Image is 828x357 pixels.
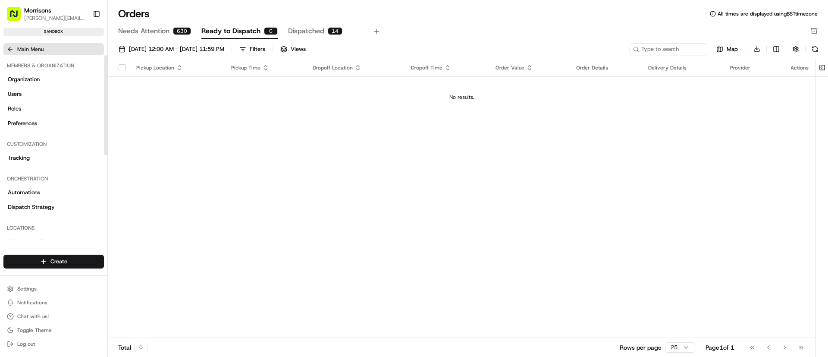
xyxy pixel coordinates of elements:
[147,85,157,95] button: Start new chat
[790,64,809,71] div: Actions
[276,43,310,55] button: Views
[129,45,224,53] span: [DATE] 12:00 AM - [DATE] 11:59 PM
[250,45,265,53] div: Filters
[3,137,104,151] div: Customization
[24,6,51,15] button: Morrisons
[3,200,104,214] a: Dispatch Strategy
[61,146,104,153] a: Powered byPylon
[3,151,104,165] a: Tracking
[231,64,299,71] div: Pickup Time
[727,45,738,53] span: Map
[17,285,37,292] span: Settings
[8,90,22,98] span: Users
[136,64,217,71] div: Pickup Location
[86,146,104,153] span: Pylon
[648,64,716,71] div: Delivery Details
[3,117,104,130] a: Preferences
[3,186,104,199] a: Automations
[173,27,191,35] div: 630
[8,76,40,83] span: Organization
[9,9,26,26] img: Nash
[411,64,482,71] div: Dropoff Time
[3,297,104,309] button: Notifications
[630,43,707,55] input: Type to search
[3,338,104,350] button: Log out
[8,203,55,211] span: Dispatch Strategy
[288,26,324,36] span: Dispatched
[576,64,634,71] div: Order Details
[29,82,141,91] div: Start new chat
[235,43,269,55] button: Filters
[9,35,157,48] p: Welcome 👋
[3,324,104,336] button: Toggle Theme
[809,43,821,55] button: Refresh
[17,341,35,348] span: Log out
[17,46,44,53] span: Main Menu
[8,105,21,113] span: Roles
[9,82,24,98] img: 1736555255976-a54dd68f-1ca7-489b-9aae-adbdc363a1c4
[73,126,80,133] div: 💻
[82,125,138,134] span: API Documentation
[3,102,104,116] a: Roles
[496,64,562,71] div: Order Value
[3,172,104,186] div: Orchestration
[718,10,818,17] span: All times are displayed using BST timezone
[17,299,47,306] span: Notifications
[201,26,260,36] span: Ready to Dispatch
[313,64,397,71] div: Dropoff Location
[3,28,104,36] div: sandbox
[8,238,51,246] span: Pickup Locations
[17,327,52,334] span: Toggle Theme
[3,87,104,101] a: Users
[111,94,812,101] div: No results.
[118,7,150,21] h1: Orders
[3,43,104,55] button: Main Menu
[711,44,743,54] button: Map
[3,283,104,295] button: Settings
[3,221,104,235] div: Locations
[50,258,67,265] span: Create
[264,27,278,35] div: 0
[730,64,777,71] div: Provider
[9,126,16,133] div: 📗
[3,3,89,24] button: Morrisons[PERSON_NAME][EMAIL_ADDRESS][PERSON_NAME][DOMAIN_NAME]
[3,73,104,86] a: Organization
[3,235,104,249] a: Pickup Locations
[8,154,30,162] span: Tracking
[17,313,49,320] span: Chat with us!
[3,255,104,269] button: Create
[135,343,147,352] div: 0
[8,120,37,127] span: Preferences
[118,26,169,36] span: Needs Attention
[115,43,228,55] button: [DATE] 12:00 AM - [DATE] 11:59 PM
[8,189,40,196] span: Automations
[291,45,306,53] span: Views
[3,310,104,322] button: Chat with us!
[118,343,147,352] div: Total
[328,27,342,35] div: 14
[5,122,69,137] a: 📗Knowledge Base
[3,59,104,73] div: Members & Organization
[17,125,66,134] span: Knowledge Base
[69,122,142,137] a: 💻API Documentation
[706,343,734,352] div: Page 1 of 1
[620,343,662,352] p: Rows per page
[29,91,109,98] div: We're available if you need us!
[22,56,142,65] input: Clear
[24,15,86,22] button: [PERSON_NAME][EMAIL_ADDRESS][PERSON_NAME][DOMAIN_NAME]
